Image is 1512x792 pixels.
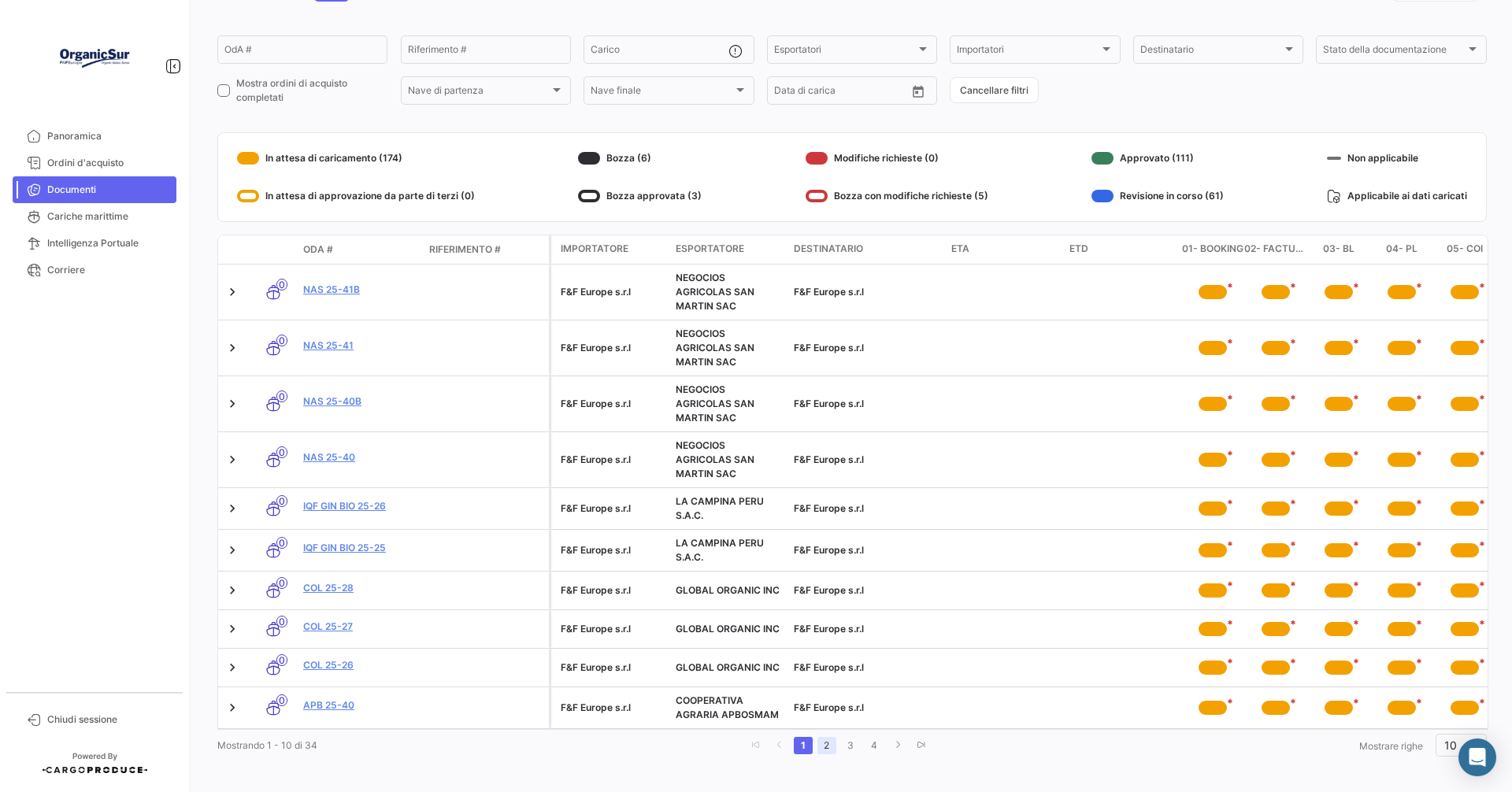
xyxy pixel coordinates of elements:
a: Expand/Collapse Row [224,396,240,412]
a: go to next page [888,737,907,754]
button: Open calendar [906,80,930,103]
div: GLOBAL ORGANIC INC [676,661,781,675]
a: Intelligenza Portuale [13,230,176,257]
a: COL 25-28 [303,581,417,595]
a: Expand/Collapse Row [224,542,240,558]
li: page 2 [815,732,839,759]
div: Abrir Intercom Messenger [1458,738,1496,776]
div: In attesa di caricamento (174) [237,146,475,171]
a: 2 [817,737,836,754]
span: F&F Europe s.r.l [794,286,864,298]
span: F&F Europe s.r.l [794,544,864,556]
img: Logo+OrganicSur.png [55,19,134,98]
datatable-header-cell: ETD [1063,235,1181,264]
div: Non applicabile [1327,146,1467,171]
a: Expand/Collapse Row [224,583,240,598]
datatable-header-cell: 02- Factura [1244,235,1307,264]
span: F&F Europe s.r.l [794,623,864,635]
datatable-header-cell: Destinatario [787,235,945,264]
span: 03- BL [1323,242,1354,257]
div: NEGOCIOS AGRICOLAS SAN MARTIN SAC [676,439,781,481]
div: F&F Europe s.r.l [561,453,663,467]
span: 0 [276,654,287,666]
a: Expand/Collapse Row [224,621,240,637]
span: 0 [276,577,287,589]
span: ETD [1069,242,1088,256]
span: Intelligenza Portuale [47,236,170,250]
span: F&F Europe s.r.l [794,453,864,465]
div: NEGOCIOS AGRICOLAS SAN MARTIN SAC [676,327,781,369]
span: F&F Europe s.r.l [794,701,864,713]
a: 3 [841,737,860,754]
span: Riferimento # [429,242,501,257]
span: 0 [276,390,287,402]
a: COL 25-27 [303,620,417,634]
div: GLOBAL ORGANIC INC [676,583,781,598]
a: Documenti [13,176,176,203]
div: F&F Europe s.r.l [561,285,663,299]
span: 0 [276,279,287,291]
div: GLOBAL ORGANIC INC [676,622,781,636]
span: Cariche marittime [47,209,170,224]
a: NAS 25-40b [303,394,417,409]
span: Destinatario [794,242,863,256]
datatable-header-cell: ETA [945,235,1063,264]
span: Importatore [561,242,628,256]
span: 0 [276,694,287,706]
input: Fino a [798,87,861,98]
div: F&F Europe s.r.l [561,622,663,636]
span: OdA # [303,242,333,257]
a: Expand/Collapse Row [224,660,240,675]
li: page 4 [862,732,886,759]
button: Cancellare filtri [950,77,1039,103]
span: F&F Europe s.r.l [794,661,864,673]
a: COL 25-26 [303,658,417,672]
a: 1 [794,737,813,754]
span: 01- Booking [1182,242,1243,257]
a: Panoramica [13,123,176,150]
span: Corriere [47,263,170,277]
div: Bozza (6) [578,146,702,171]
span: ETA [951,242,969,256]
datatable-header-cell: 04- PL [1370,235,1433,264]
div: In attesa di approvazione da parte di terzi (0) [237,183,475,209]
a: go to last page [912,737,931,754]
span: Mostrare righe [1359,740,1423,752]
div: NEGOCIOS AGRICOLAS SAN MARTIN SAC [676,271,781,313]
datatable-header-cell: 05- COI [1433,235,1496,264]
div: Applicabile ai dati caricati [1327,183,1467,209]
div: Modifiche richieste (0) [806,146,988,171]
li: page 1 [791,732,815,759]
span: Nave di partenza [408,87,550,98]
div: F&F Europe s.r.l [561,583,663,598]
div: F&F Europe s.r.l [561,701,663,715]
div: NEGOCIOS AGRICOLAS SAN MARTIN SAC [676,383,781,425]
span: 05- COI [1447,242,1483,257]
div: LA CAMPINA PERU S.A.C. [676,494,781,523]
span: F&F Europe s.r.l [794,502,864,514]
a: NAS 25-41b [303,283,417,297]
div: Approvato (111) [1091,146,1224,171]
datatable-header-cell: 03- BL [1307,235,1370,264]
span: 0 [276,446,287,458]
div: F&F Europe s.r.l [561,341,663,355]
div: Bozza approvata (3) [578,183,702,209]
span: Documenti [47,183,170,197]
span: F&F Europe s.r.l [794,398,864,409]
span: Destinatario [1140,46,1282,57]
li: page 3 [839,732,862,759]
div: F&F Europe s.r.l [561,397,663,411]
datatable-header-cell: Modalità di trasporto [250,243,297,256]
span: F&F Europe s.r.l [794,584,864,596]
a: Cariche marittime [13,203,176,230]
a: go to first page [747,737,765,754]
a: Expand/Collapse Row [224,700,240,716]
span: Esportatore [676,242,744,256]
span: 0 [276,537,287,549]
a: NAS 25-40 [303,450,417,464]
span: F&F Europe s.r.l [794,342,864,353]
span: Mostra ordini di acquisto completati [236,76,387,105]
span: Importatori [957,46,1099,57]
datatable-header-cell: Esportatore [669,235,787,264]
div: LA CAMPINA PERU S.A.C. [676,536,781,564]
